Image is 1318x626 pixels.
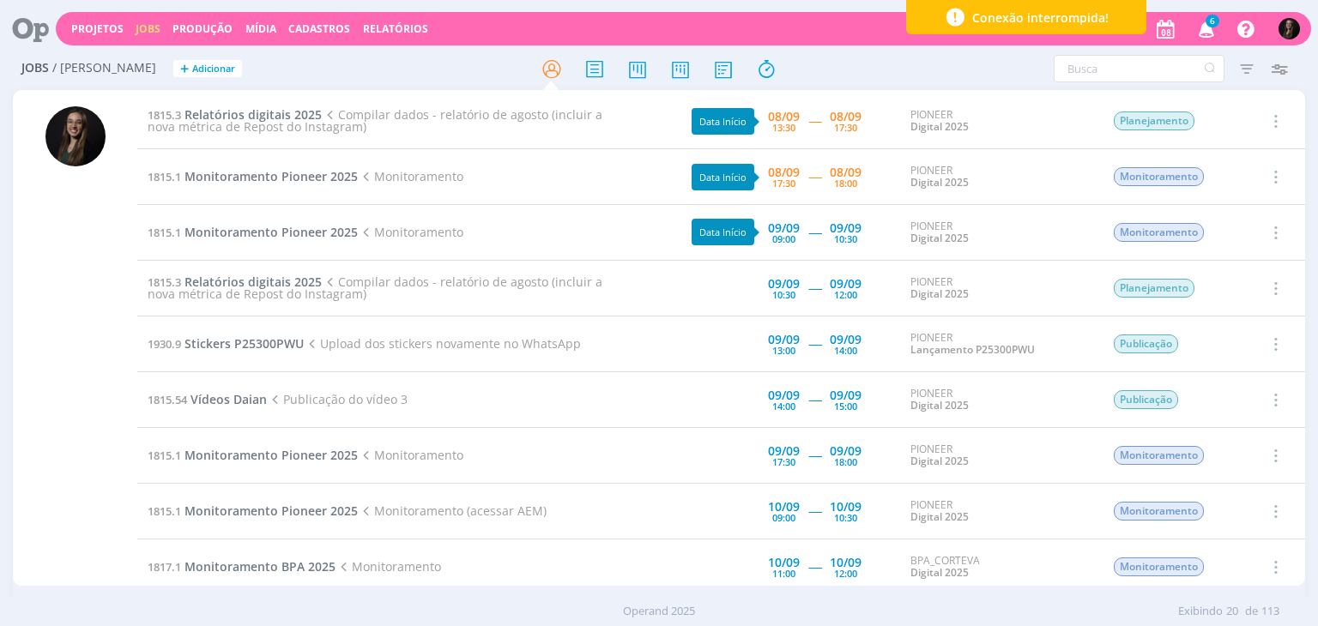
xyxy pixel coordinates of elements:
[71,21,124,36] a: Projetos
[184,558,336,575] span: Monitoramento BPA 2025
[834,457,857,466] div: 18:00
[1279,18,1300,39] img: N
[1114,390,1178,409] span: Publicação
[148,335,304,352] a: 1930.9Stickers P25300PWU
[148,274,181,290] span: 1815.3
[1178,603,1223,620] span: Exibindo
[834,401,857,411] div: 15:00
[830,278,862,290] div: 09/09
[910,175,969,190] a: Digital 2025
[772,234,795,244] div: 09:00
[910,388,1087,412] div: PIONEER
[148,168,358,184] a: 1815.1Monitoramento Pioneer 2025
[358,22,433,36] button: Relatórios
[772,569,795,578] div: 11:00
[148,503,358,519] a: 1815.1Monitoramento Pioneer 2025
[148,336,181,352] span: 1930.9
[1114,111,1194,130] span: Planejamento
[363,21,428,36] a: Relatórios
[336,558,440,575] span: Monitoramento
[148,448,181,463] span: 1815.1
[834,290,857,299] div: 12:00
[1054,55,1224,82] input: Busca
[184,335,304,352] span: Stickers P25300PWU
[1114,334,1178,353] span: Publicação
[1188,14,1223,45] button: 6
[768,501,800,513] div: 10/09
[834,569,857,578] div: 12:00
[808,335,821,352] span: -----
[288,21,350,36] span: Cadastros
[910,165,1087,190] div: PIONEER
[1278,14,1301,44] button: N
[184,224,358,240] span: Monitoramento Pioneer 2025
[808,447,821,463] span: -----
[910,398,969,412] a: Digital 2025
[148,274,602,302] span: Compilar dados - relatório de agosto (incluir a nova métrica de Repost do Instagram)
[180,60,189,78] span: +
[772,513,795,522] div: 09:00
[830,222,862,234] div: 09/09
[148,447,358,463] a: 1815.1Monitoramento Pioneer 2025
[692,108,754,135] div: Data Início
[972,9,1109,27] span: Conexão interrompida!
[834,346,857,355] div: 14:00
[808,503,821,519] span: -----
[768,278,800,290] div: 09/09
[136,21,160,36] a: Jobs
[910,443,1087,468] div: PIONEER
[768,222,800,234] div: 09/09
[834,123,857,132] div: 17:30
[148,106,602,135] span: Compilar dados - relatório de agosto (incluir a nova métrica de Repost do Instagram)
[148,503,181,519] span: 1815.1
[830,389,862,401] div: 09/09
[772,346,795,355] div: 13:00
[304,335,580,352] span: Upload dos stickers novamente no WhatsApp
[768,334,800,346] div: 09/09
[910,109,1087,134] div: PIONEER
[834,234,857,244] div: 10:30
[1114,502,1204,521] span: Monitoramento
[148,169,181,184] span: 1815.1
[910,342,1035,357] a: Lançamento P25300PWU
[172,21,233,36] a: Produção
[910,565,969,580] a: Digital 2025
[910,220,1087,245] div: PIONEER
[772,178,795,188] div: 17:30
[910,119,969,134] a: Digital 2025
[910,454,969,468] a: Digital 2025
[830,111,862,123] div: 08/09
[148,274,322,290] a: 1815.3Relatórios digitais 2025
[830,166,862,178] div: 08/09
[1114,279,1194,298] span: Planejamento
[148,225,181,240] span: 1815.1
[184,274,322,290] span: Relatórios digitais 2025
[52,61,156,75] span: / [PERSON_NAME]
[184,106,322,123] span: Relatórios digitais 2025
[1226,603,1238,620] span: 20
[283,22,355,36] button: Cadastros
[830,445,862,457] div: 09/09
[768,389,800,401] div: 09/09
[910,555,1087,580] div: BPA_CORTEVA
[692,219,754,245] div: Data Início
[772,123,795,132] div: 13:30
[910,286,969,301] a: Digital 2025
[1261,603,1279,620] span: 113
[768,111,800,123] div: 08/09
[808,558,821,575] span: -----
[148,107,181,123] span: 1815.3
[184,503,358,519] span: Monitoramento Pioneer 2025
[245,21,276,36] a: Mídia
[148,391,267,407] a: 1815.54Vídeos Daian
[1114,167,1204,186] span: Monitoramento
[1206,15,1219,27] span: 6
[768,445,800,457] div: 09/09
[808,112,821,129] span: -----
[808,224,821,240] span: -----
[910,332,1087,357] div: PIONEER
[772,457,795,466] div: 17:30
[267,391,407,407] span: Publicação do vídeo 3
[910,499,1087,524] div: PIONEER
[830,334,862,346] div: 09/09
